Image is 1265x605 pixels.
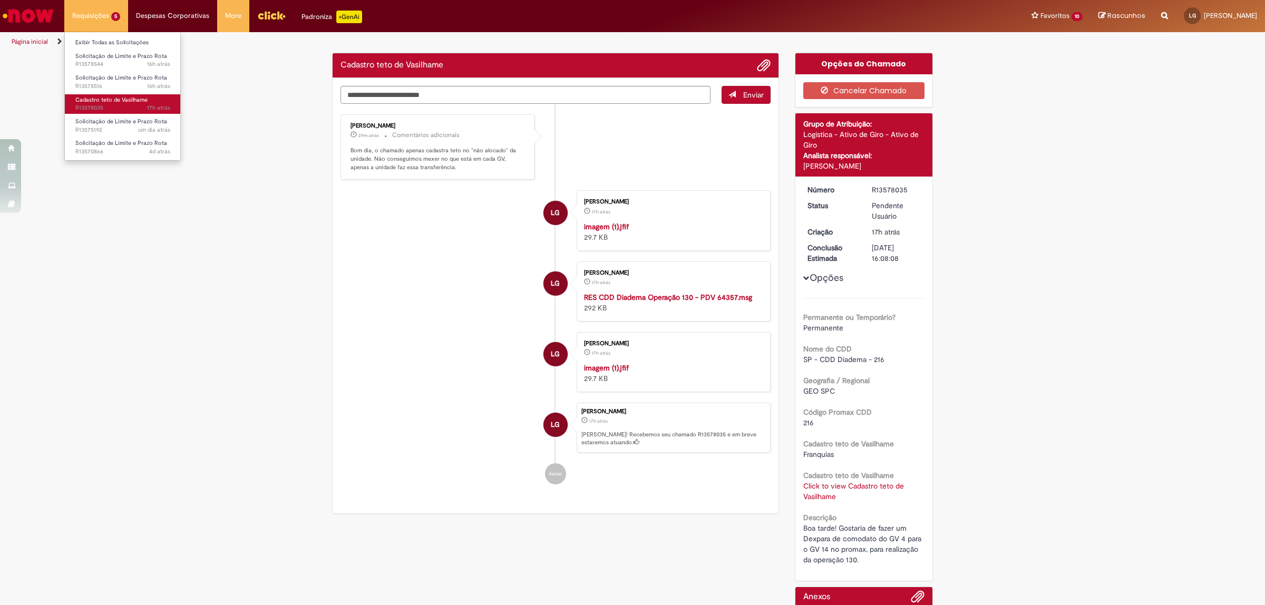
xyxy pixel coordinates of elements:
[543,342,568,366] div: Laura Santos Ordonhe Goncales
[1,5,55,26] img: ServiceNow
[584,340,760,347] div: [PERSON_NAME]
[543,413,568,437] div: Laura Santos Ordonhe Goncales
[803,592,830,602] h2: Anexos
[872,227,900,237] span: 17h atrás
[803,376,870,385] b: Geografia / Regional
[592,279,610,286] span: 17h atrás
[872,184,921,195] div: R13578035
[340,104,771,495] ul: Histórico de tíquete
[803,355,884,364] span: SP - CDD Diadema - 216
[581,431,765,447] p: [PERSON_NAME]! Recebemos seu chamado R13578035 e em breve estaremos atuando.
[111,12,120,21] span: 5
[1204,11,1257,20] span: [PERSON_NAME]
[743,90,764,100] span: Enviar
[592,279,610,286] time: 29/09/2025 16:07:58
[75,126,170,134] span: R13575192
[75,104,170,112] span: R13578035
[589,418,608,424] time: 29/09/2025 16:08:04
[358,132,379,139] span: 29m atrás
[803,418,814,427] span: 216
[149,148,170,155] time: 26/09/2025 14:35:38
[72,11,109,21] span: Requisições
[584,199,760,205] div: [PERSON_NAME]
[803,323,843,333] span: Permanente
[803,407,872,417] b: Código Promax CDD
[65,37,181,48] a: Exibir Todas as Solicitações
[757,58,771,72] button: Adicionar anexos
[803,82,925,99] button: Cancelar Chamado
[584,363,629,373] a: imagem (1).jfif
[351,147,526,171] p: Bom dia, o chamado apenas cadastra teto no "não alocado" da unidade. Não conseguimos mexer no que...
[722,86,771,104] button: Enviar
[584,270,760,276] div: [PERSON_NAME]
[543,201,568,225] div: Laura Santos Ordonhe Goncales
[872,200,921,221] div: Pendente Usuário
[581,408,765,415] div: [PERSON_NAME]
[584,222,629,231] a: imagem (1).jfif
[351,123,526,129] div: [PERSON_NAME]
[65,51,181,70] a: Aberto R13578544 : Solicitação de Limite e Prazo Rota
[803,161,925,171] div: [PERSON_NAME]
[336,11,362,23] p: +GenAi
[12,37,48,46] a: Página inicial
[340,403,771,453] li: Laura Santos Ordonhe Goncales
[795,53,933,74] div: Opções do Chamado
[803,313,896,322] b: Permanente ou Temporário?
[1072,12,1083,21] span: 10
[75,52,167,60] span: Solicitação de Limite e Prazo Rota
[65,116,181,135] a: Aberto R13575192 : Solicitação de Limite e Prazo Rota
[803,523,923,564] span: Boa tarde! Gostaria de fazer um Dexpara de comodato do GV 4 para o GV 14 no promax, para realizaç...
[551,412,560,437] span: LG
[392,131,460,140] small: Comentários adicionais
[75,96,148,104] span: Cadastro teto de Vasilhame
[800,184,864,195] dt: Número
[75,148,170,156] span: R13570866
[8,32,835,52] ul: Trilhas de página
[584,292,752,302] a: RES CDD Diadema Operação 130 - PDV 64357.msg
[301,11,362,23] div: Padroniza
[75,82,170,91] span: R13578516
[75,118,167,125] span: Solicitação de Limite e Prazo Rota
[803,471,894,480] b: Cadastro teto de Vasilhame
[147,82,170,90] time: 29/09/2025 17:19:42
[803,450,834,459] span: Franquias
[592,209,610,215] span: 17h atrás
[589,418,608,424] span: 17h atrás
[64,32,181,161] ul: Requisições
[803,386,835,396] span: GEO SPC
[803,439,894,448] b: Cadastro teto de Vasilhame
[592,350,610,356] time: 29/09/2025 16:07:15
[138,126,170,134] time: 29/09/2025 09:12:21
[543,271,568,296] div: Laura Santos Ordonhe Goncales
[340,86,711,104] textarea: Digite sua mensagem aqui...
[225,11,241,21] span: More
[1189,12,1196,19] span: LG
[257,7,286,23] img: click_logo_yellow_360x200.png
[803,119,925,129] div: Grupo de Atribuição:
[551,341,560,367] span: LG
[592,350,610,356] span: 17h atrás
[803,344,852,354] b: Nome do CDD
[65,72,181,92] a: Aberto R13578516 : Solicitação de Limite e Prazo Rota
[75,139,167,147] span: Solicitação de Limite e Prazo Rota
[872,227,921,237] div: 29/09/2025 16:08:04
[149,148,170,155] span: 4d atrás
[65,138,181,157] a: Aberto R13570866 : Solicitação de Limite e Prazo Rota
[800,200,864,211] dt: Status
[803,150,925,161] div: Analista responsável:
[800,227,864,237] dt: Criação
[584,363,760,384] div: 29.7 KB
[1098,11,1145,21] a: Rascunhos
[147,60,170,68] span: 16h atrás
[1107,11,1145,21] span: Rascunhos
[803,129,925,150] div: Logística - Ativo de Giro - Ativo de Giro
[872,227,900,237] time: 29/09/2025 16:08:04
[147,82,170,90] span: 16h atrás
[136,11,209,21] span: Despesas Corporativas
[358,132,379,139] time: 30/09/2025 08:57:51
[551,271,560,296] span: LG
[65,94,181,114] a: Aberto R13578035 : Cadastro teto de Vasilhame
